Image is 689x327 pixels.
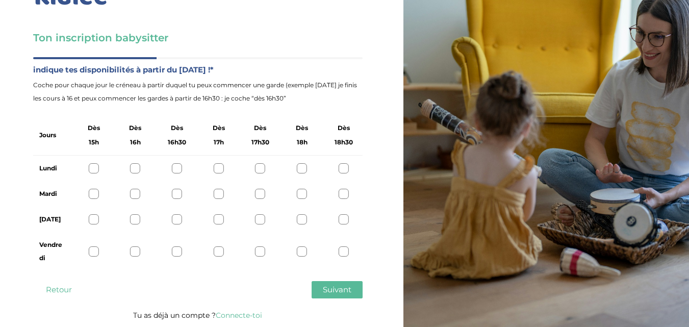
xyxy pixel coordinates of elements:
span: Dès [296,121,308,135]
button: Suivant [312,281,363,298]
label: indique tes disponibilités à partir du [DATE] !* [33,63,363,77]
span: Dès [88,121,100,135]
span: Dès [171,121,183,135]
span: 16h [130,136,141,149]
span: Dès [129,121,141,135]
span: Dès [338,121,350,135]
span: 17h [214,136,224,149]
label: [DATE] [39,213,65,226]
span: Dès [213,121,225,135]
label: Vendredi [39,238,65,265]
span: 17h30 [251,136,269,149]
span: 18h30 [335,136,353,149]
span: 15h [89,136,99,149]
label: Jours [39,129,56,142]
button: Retour [33,281,84,298]
h3: Ton inscription babysitter [33,31,363,45]
span: 18h [297,136,308,149]
a: Connecte-toi [216,311,262,320]
span: Dès [254,121,266,135]
span: 16h30 [168,136,186,149]
p: Tu as déjà un compte ? [33,309,363,322]
label: Lundi [39,162,65,175]
span: Suivant [323,285,351,294]
label: Mardi [39,187,65,200]
span: Coche pour chaque jour le créneau à partir duquel tu peux commencer une garde (exemple [DATE] je ... [33,79,363,105]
